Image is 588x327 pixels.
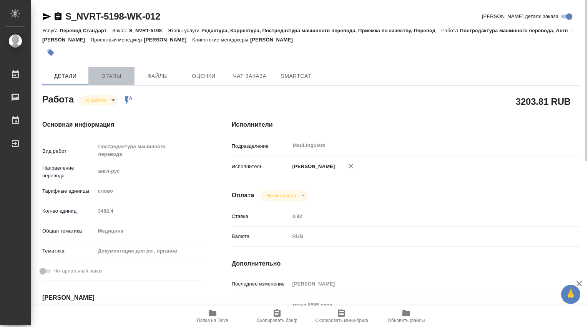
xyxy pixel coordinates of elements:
span: Скопировать мини-бриф [315,318,368,323]
button: Скопировать ссылку для ЯМессенджера [42,12,51,21]
button: Папка на Drive [180,306,245,327]
div: слово [95,185,201,198]
h4: [PERSON_NAME] [42,293,201,302]
p: Заказ: [112,28,129,33]
h2: Работа [42,92,74,106]
button: Не оплачена [264,192,298,199]
p: Кол-во единиц [42,207,95,215]
p: Клиентские менеджеры [192,37,250,43]
p: Тарифные единицы [42,187,95,195]
p: Работа [441,28,460,33]
p: Ставка [232,213,290,220]
span: Этапы [93,71,130,81]
p: Последнее изменение [232,280,290,288]
input: Пустое поле [290,278,551,289]
button: Удалить исполнителя [342,158,359,175]
p: Тематика [42,247,95,255]
p: Вид работ [42,147,95,155]
span: Нотариальный заказ [53,267,102,275]
p: Редактура, Корректура, Постредактура машинного перевода, Приёмка по качеству, Перевод [201,28,441,33]
p: Общая тематика [42,227,95,235]
p: [PERSON_NAME] [144,37,192,43]
p: Валюта [232,233,290,240]
span: Детали [47,71,84,81]
p: Исполнитель [232,163,290,170]
button: Скопировать мини-бриф [309,306,374,327]
h4: Исполнители [232,120,580,129]
p: Этапы услуги [168,28,201,33]
span: Файлы [139,71,176,81]
h4: Оплата [232,191,254,200]
p: [PERSON_NAME] [250,37,299,43]
p: Проектный менеджер [91,37,144,43]
button: 🙏 [561,285,580,304]
textarea: тотал 9595 слов Режим правок сохранить в финальном документе [290,299,551,319]
div: Документация для рег. органов [95,244,201,258]
p: S_NVRT-5198 [129,28,168,33]
p: Услуга [42,28,60,33]
div: В работе [80,95,118,106]
span: Скопировать бриф [257,318,297,323]
h2: 3203.81 RUB [516,95,571,108]
p: Направление перевода [42,164,95,180]
span: 🙏 [564,286,577,302]
span: SmartCat [277,71,314,81]
div: В работе [260,190,307,201]
div: Медицина [95,225,201,238]
span: Обновить файлы [388,318,425,323]
input: Пустое поле [290,211,551,222]
button: Добавить тэг [42,44,59,61]
p: Подразделение [232,142,290,150]
h4: Дополнительно [232,259,580,268]
input: Пустое поле [95,205,201,216]
span: [PERSON_NAME] детали заказа [482,13,558,20]
button: В работе [83,97,109,104]
div: RUB [290,230,551,243]
button: Скопировать бриф [245,306,309,327]
p: [PERSON_NAME] [290,163,335,170]
button: Скопировать ссылку [53,12,63,21]
span: Оценки [185,71,222,81]
a: S_NVRT-5198-WK-012 [65,11,160,21]
span: Чат заказа [231,71,268,81]
span: Папка на Drive [197,318,228,323]
button: Обновить файлы [374,306,439,327]
p: Перевод Стандарт [60,28,112,33]
h4: Основная информация [42,120,201,129]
